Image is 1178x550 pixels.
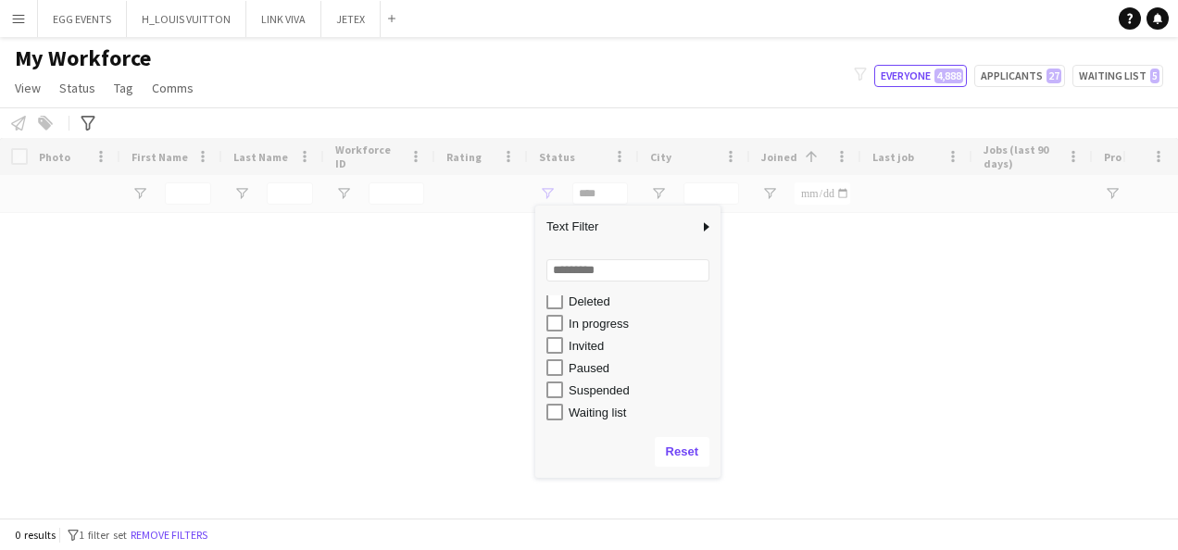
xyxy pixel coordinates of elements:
div: Suspended [569,383,715,397]
button: Reset [655,437,709,467]
button: JETEX [321,1,381,37]
a: View [7,76,48,100]
div: In progress [569,317,715,331]
span: 5 [1150,69,1159,83]
a: Status [52,76,103,100]
button: Applicants27 [974,65,1065,87]
button: H_LOUIS VUITTON [127,1,246,37]
div: Invited [569,339,715,353]
span: 4,888 [934,69,963,83]
button: Remove filters [127,525,211,545]
a: Comms [144,76,201,100]
span: Comms [152,80,194,96]
span: View [15,80,41,96]
span: 27 [1046,69,1061,83]
input: Search filter values [546,259,709,281]
div: Waiting list [569,406,715,419]
span: My Workforce [15,44,151,72]
span: Tag [114,80,133,96]
span: Text Filter [535,211,698,243]
div: Column Filter [535,206,721,478]
div: Filter List [535,179,721,423]
button: EGG EVENTS [38,1,127,37]
div: Deleted [569,294,715,308]
button: Waiting list5 [1072,65,1163,87]
span: Status [59,80,95,96]
button: Everyone4,888 [874,65,967,87]
button: LINK VIVA [246,1,321,37]
a: Tag [107,76,141,100]
div: Paused [569,361,715,375]
app-action-btn: Advanced filters [77,112,99,134]
span: 1 filter set [79,528,127,542]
